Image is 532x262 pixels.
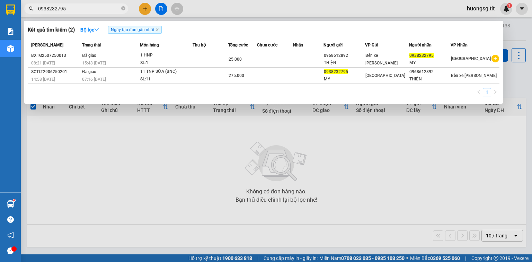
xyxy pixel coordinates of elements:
div: 0968612892 [409,68,450,76]
span: Đã giao [82,69,96,74]
span: 0938232795 [409,53,434,58]
div: SGTLT2906250201 [31,68,80,76]
input: Tìm tên, số ĐT hoặc mã đơn [38,5,120,12]
img: warehouse-icon [7,45,14,52]
span: Người nhận [409,43,432,47]
text: BXTG1508250017 [43,33,131,45]
div: THIỆN [409,76,450,83]
li: Next Page [491,88,499,96]
div: 1 HNP [140,52,192,59]
span: Đã giao [82,53,96,58]
span: Chưa cước [257,43,277,47]
div: 11 TNP SỮA (BNC) [140,68,192,76]
button: right [491,88,499,96]
span: 0938232795 [324,69,348,74]
button: left [475,88,483,96]
div: SL: 11 [140,76,192,83]
li: Previous Page [475,88,483,96]
span: 07:16 [DATE] [82,77,106,82]
span: VP Nhận [451,43,468,47]
span: search [29,6,34,11]
div: SL: 1 [140,59,192,67]
h3: Kết quả tìm kiếm ( 2 ) [28,26,75,34]
span: Trạng thái [82,43,101,47]
span: 275.000 [229,73,244,78]
span: VP Gửi [365,43,378,47]
span: close-circle [121,6,125,10]
span: 25.000 [229,57,242,62]
span: message [7,247,14,254]
span: Bến xe [PERSON_NAME] [451,73,497,78]
span: Món hàng [140,43,159,47]
span: Người gửi [323,43,343,47]
span: left [477,90,481,94]
span: Thu hộ [193,43,206,47]
div: 0968612892 [324,52,365,59]
span: notification [7,232,14,238]
img: logo-vxr [6,5,15,15]
span: close [156,28,159,32]
div: MY [409,59,450,67]
span: question-circle [7,216,14,223]
a: 1 [483,88,491,96]
span: down [94,27,99,32]
span: [GEOGRAPHIC_DATA] [365,73,405,78]
span: 14:58 [DATE] [31,77,55,82]
span: Nhãn [293,43,303,47]
strong: Bộ lọc [80,27,99,33]
span: 08:21 [DATE] [31,61,55,65]
span: Tổng cước [228,43,248,47]
sup: 1 [13,199,15,201]
div: Bến xe [PERSON_NAME] [4,50,169,68]
img: solution-icon [7,28,14,35]
span: Ngày tạo đơn gần nhất [108,26,162,34]
div: THIỆN [324,59,365,67]
img: warehouse-icon [7,200,14,208]
span: close-circle [121,6,125,12]
span: plus-circle [491,55,499,62]
div: BXTG2507250013 [31,52,80,59]
span: Bến xe [PERSON_NAME] [365,53,398,65]
span: [PERSON_NAME] [31,43,63,47]
span: [GEOGRAPHIC_DATA] [451,56,491,61]
button: Bộ lọcdown [75,24,105,35]
div: MY [324,76,365,83]
span: right [493,90,497,94]
span: 15:48 [DATE] [82,61,106,65]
